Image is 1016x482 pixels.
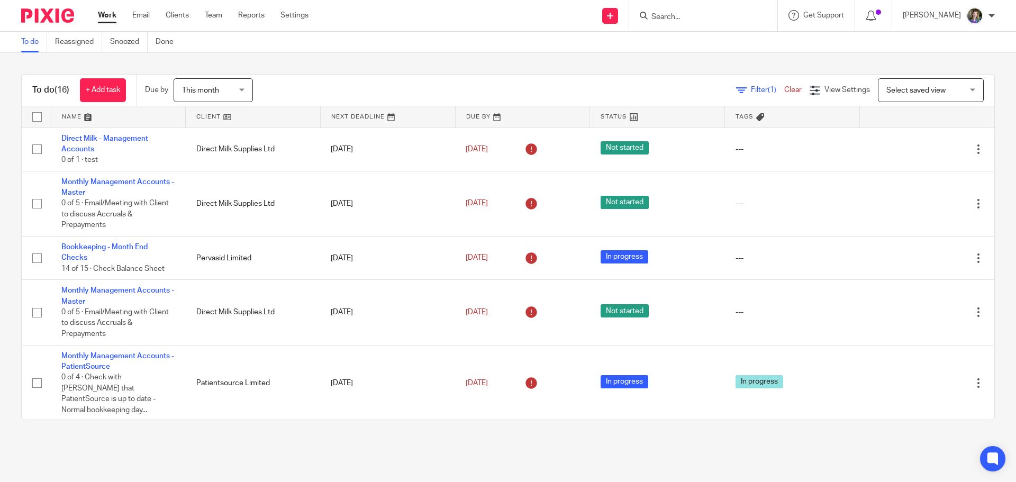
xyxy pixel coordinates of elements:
[132,10,150,21] a: Email
[61,265,165,272] span: 14 of 15 · Check Balance Sheet
[156,32,182,52] a: Done
[98,10,116,21] a: Work
[601,141,649,154] span: Not started
[61,352,174,370] a: Monthly Management Accounts - PatientSource
[736,114,754,120] span: Tags
[320,128,455,171] td: [DATE]
[61,156,98,163] span: 0 of 1 · test
[824,86,870,94] span: View Settings
[768,86,776,94] span: (1)
[320,280,455,345] td: [DATE]
[61,308,169,338] span: 0 of 5 · Email/Meeting with Client to discuss Accruals & Prepayments
[320,345,455,421] td: [DATE]
[61,178,174,196] a: Monthly Management Accounts - Master
[186,171,321,236] td: Direct Milk Supplies Ltd
[466,254,488,261] span: [DATE]
[61,243,148,261] a: Bookkeeping - Month End Checks
[61,374,156,414] span: 0 of 4 · Check with [PERSON_NAME] that PatientSource is up to date - Normal bookkeeping day...
[186,280,321,345] td: Direct Milk Supplies Ltd
[751,86,784,94] span: Filter
[650,13,746,22] input: Search
[803,12,844,19] span: Get Support
[166,10,189,21] a: Clients
[736,307,849,317] div: ---
[466,379,488,387] span: [DATE]
[466,308,488,316] span: [DATE]
[966,7,983,24] img: 1530183611242%20(1).jpg
[466,145,488,153] span: [DATE]
[280,10,309,21] a: Settings
[61,200,169,229] span: 0 of 5 · Email/Meeting with Client to discuss Accruals & Prepayments
[55,32,102,52] a: Reassigned
[784,86,802,94] a: Clear
[186,128,321,171] td: Direct Milk Supplies Ltd
[736,375,783,388] span: In progress
[55,86,69,94] span: (16)
[205,10,222,21] a: Team
[145,85,168,95] p: Due by
[61,135,148,153] a: Direct Milk - Management Accounts
[21,8,74,23] img: Pixie
[601,196,649,209] span: Not started
[903,10,961,21] p: [PERSON_NAME]
[320,171,455,236] td: [DATE]
[61,287,174,305] a: Monthly Management Accounts - Master
[736,144,849,154] div: ---
[32,85,69,96] h1: To do
[601,250,648,263] span: In progress
[466,200,488,207] span: [DATE]
[886,87,946,94] span: Select saved view
[21,32,47,52] a: To do
[182,87,219,94] span: This month
[736,198,849,209] div: ---
[601,304,649,317] span: Not started
[601,375,648,388] span: In progress
[186,237,321,280] td: Pervasid Limited
[80,78,126,102] a: + Add task
[238,10,265,21] a: Reports
[736,253,849,263] div: ---
[110,32,148,52] a: Snoozed
[186,345,321,421] td: Patientsource Limited
[320,237,455,280] td: [DATE]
